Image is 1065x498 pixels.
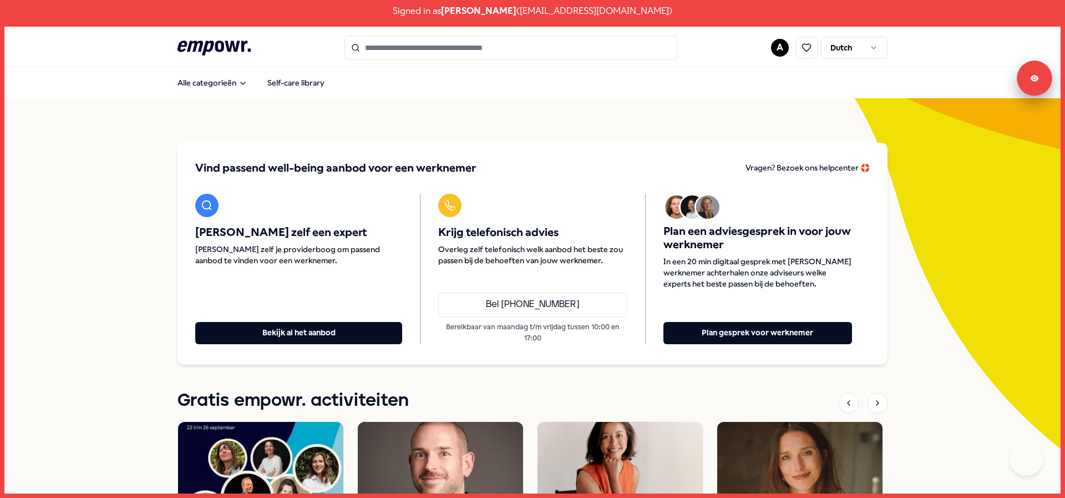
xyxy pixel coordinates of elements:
[258,72,333,94] a: Self-care library
[195,160,476,176] span: Vind passend well-being aanbod voor een werknemer
[696,195,719,219] img: Avatar
[438,244,627,266] span: Overleg zelf telefonisch welk aanbod het beste zou passen bij de behoeften van jouw werknemer.
[663,225,852,251] span: Plan een adviesgesprek in voor jouw werknemer
[1010,442,1043,476] iframe: Help Scout Beacon - Open
[438,226,627,239] span: Krijg telefonisch advies
[438,293,627,317] a: Bel [PHONE_NUMBER]
[344,36,677,60] input: Search for products, categories or subcategories
[177,387,409,415] h1: Gratis empowr. activiteiten
[169,72,333,94] nav: Main
[195,226,402,239] span: [PERSON_NAME] zelf een expert
[438,321,627,344] p: Bereikbaar van maandag t/m vrijdag tussen 10:00 en 17:00
[745,163,870,172] span: Vragen? Bezoek ons helpcenter 🛟
[441,4,516,18] span: [PERSON_NAME]
[663,256,852,289] span: In een 20 min digitaal gesprek met [PERSON_NAME] werknemer achterhalen onze adviseurs welke exper...
[745,160,870,176] a: Vragen? Bezoek ons helpcenter 🛟
[663,322,852,344] button: Plan gesprek voor werknemer
[665,195,688,219] img: Avatar
[169,72,256,94] button: Alle categorieën
[195,244,402,266] span: [PERSON_NAME] zelf je providerboog om passend aanbod te vinden voor een werknemer.
[771,39,789,57] button: A
[681,195,704,219] img: Avatar
[195,322,402,344] button: Bekijk al het aanbod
